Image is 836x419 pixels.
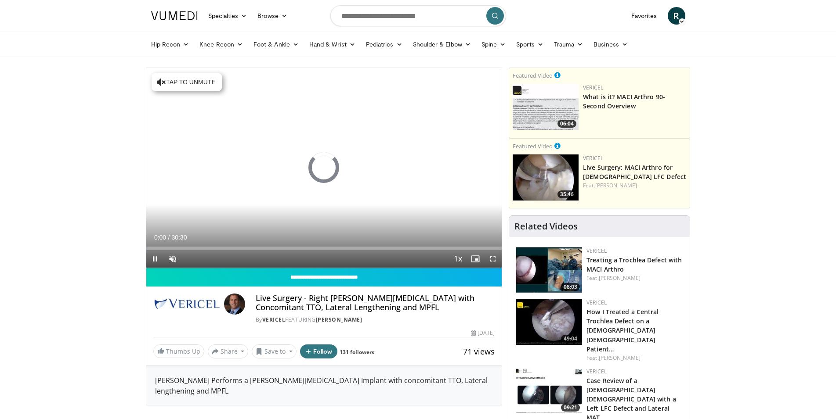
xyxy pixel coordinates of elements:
a: Specialties [203,7,253,25]
button: Tap to unmute [152,73,222,91]
a: [PERSON_NAME] [316,316,362,323]
a: [PERSON_NAME] [595,182,637,189]
a: Thumbs Up [153,344,204,358]
a: Business [588,36,633,53]
a: Favorites [626,7,662,25]
a: Shoulder & Elbow [408,36,476,53]
a: R [668,7,685,25]
video-js: Video Player [146,68,502,268]
a: Hip Recon [146,36,195,53]
a: 131 followers [340,348,374,356]
a: 08:03 [516,247,582,293]
span: / [168,234,170,241]
a: How I Treated a Central Trochlea Defect on a [DEMOGRAPHIC_DATA] [DEMOGRAPHIC_DATA] Patient… [586,308,659,353]
span: 35:46 [557,190,576,198]
img: Avatar [224,294,245,315]
img: Vericel [153,294,221,315]
span: 49:04 [561,335,580,343]
div: [DATE] [471,329,495,337]
h4: Live Surgery - Right [PERSON_NAME][MEDICAL_DATA] with Concomitant TTO, Lateral Lengthening and MPFL [256,294,495,312]
div: Feat. [586,354,683,362]
a: Spine [476,36,511,53]
a: Vericel [586,368,607,375]
div: Feat. [583,182,686,190]
a: Vericel [583,154,603,162]
a: 06:04 [513,84,579,130]
small: Featured Video [513,142,553,150]
a: Pediatrics [361,36,408,53]
span: 71 views [463,346,495,357]
button: Pause [146,250,164,268]
a: Vericel [586,247,607,254]
div: Progress Bar [146,247,502,250]
img: aa6cc8ed-3dbf-4b6a-8d82-4a06f68b6688.150x105_q85_crop-smart_upscale.jpg [513,84,579,130]
a: [PERSON_NAME] [599,274,641,282]
span: 08:03 [561,283,580,291]
img: VuMedi Logo [151,11,198,20]
a: Vericel [262,316,286,323]
div: [PERSON_NAME] Performs a [PERSON_NAME][MEDICAL_DATA] Implant with concomitant TTO, Lateral length... [146,366,502,405]
a: Trauma [549,36,589,53]
button: Playback Rate [449,250,467,268]
a: 09:21 [516,368,582,414]
div: Feat. [586,274,683,282]
a: Live Surgery: MACI Arthro for [DEMOGRAPHIC_DATA] LFC Defect [583,163,686,181]
button: Save to [252,344,297,358]
a: Sports [511,36,549,53]
input: Search topics, interventions [330,5,506,26]
button: Share [208,344,249,358]
span: 30:30 [171,234,187,241]
button: Follow [300,344,338,358]
a: [PERSON_NAME] [599,354,641,362]
span: 09:21 [561,404,580,412]
a: Browse [252,7,293,25]
a: 35:46 [513,154,579,201]
h4: Related Videos [514,221,578,232]
a: What is it? MACI Arthro 90-Second Overview [583,93,665,110]
img: 5aa0332e-438a-4b19-810c-c6dfa13c7ee4.150x105_q85_crop-smart_upscale.jpg [516,299,582,345]
a: Vericel [583,84,603,91]
span: 0:00 [154,234,166,241]
img: eb023345-1e2d-4374-a840-ddbc99f8c97c.150x105_q85_crop-smart_upscale.jpg [513,154,579,201]
a: Treating a Trochlea Defect with MACI Arthro [586,256,682,273]
button: Fullscreen [484,250,502,268]
a: Foot & Ankle [248,36,304,53]
button: Unmute [164,250,181,268]
small: Featured Video [513,72,553,79]
a: Hand & Wrist [304,36,361,53]
div: By FEATURING [256,316,495,324]
a: Vericel [586,299,607,306]
button: Enable picture-in-picture mode [467,250,484,268]
a: Knee Recon [194,36,248,53]
a: 49:04 [516,299,582,345]
img: 7de77933-103b-4dce-a29e-51e92965dfc4.150x105_q85_crop-smart_upscale.jpg [516,368,582,414]
span: 06:04 [557,120,576,128]
img: 0de30d39-bfe3-4001-9949-87048a0d8692.150x105_q85_crop-smart_upscale.jpg [516,247,582,293]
